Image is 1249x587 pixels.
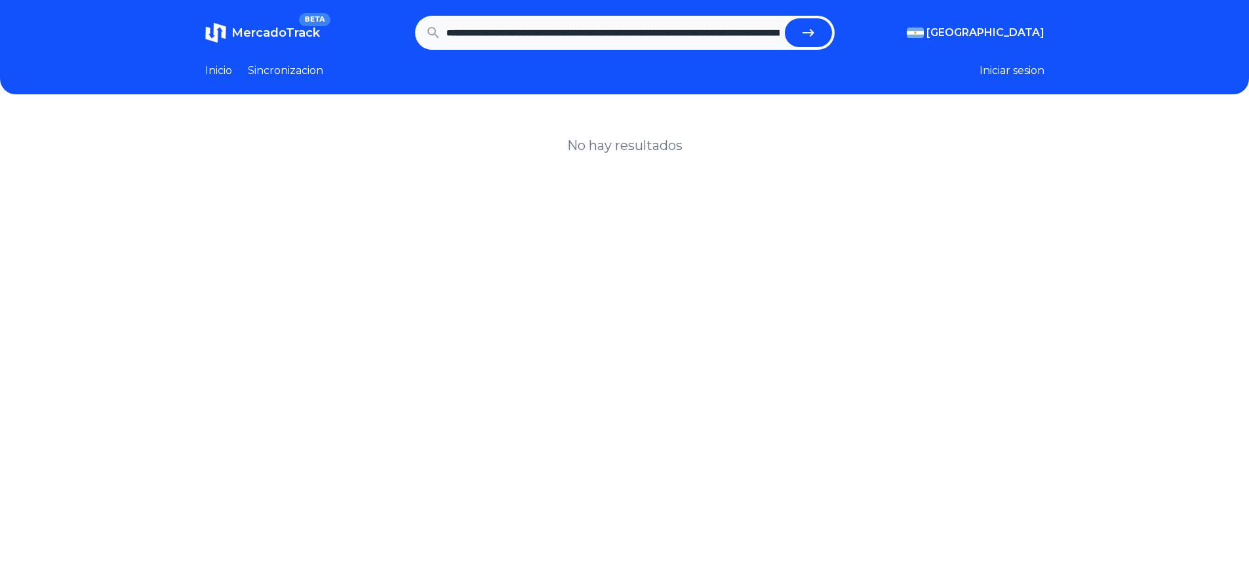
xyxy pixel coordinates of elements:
a: MercadoTrackBETA [205,22,320,43]
span: BETA [299,13,330,26]
img: MercadoTrack [205,22,226,43]
button: Iniciar sesion [980,63,1044,79]
img: Argentina [907,28,924,38]
span: [GEOGRAPHIC_DATA] [926,25,1044,41]
button: [GEOGRAPHIC_DATA] [907,25,1044,41]
h1: No hay resultados [567,136,683,155]
a: Sincronizacion [248,63,323,79]
a: Inicio [205,63,232,79]
span: MercadoTrack [231,26,320,40]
